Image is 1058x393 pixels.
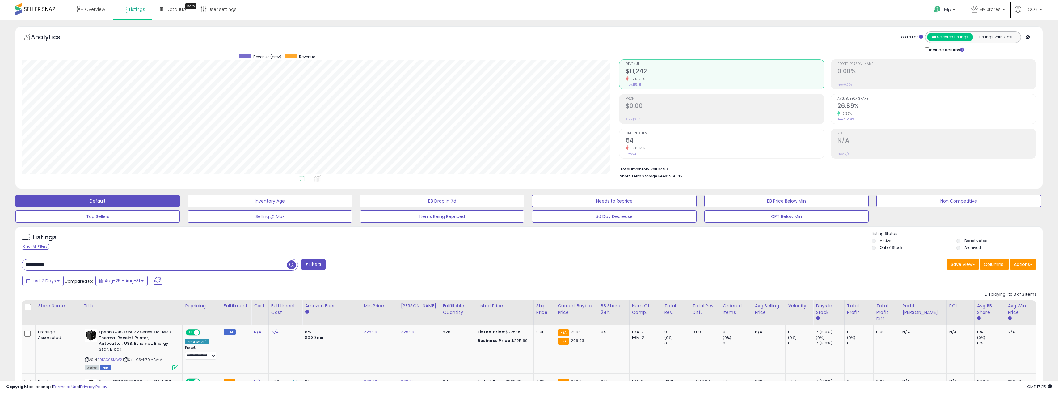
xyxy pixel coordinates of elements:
[933,6,941,13] i: Get Help
[305,379,356,384] div: 8%
[478,379,529,384] div: $209.93
[626,117,640,121] small: Prev: $0.00
[254,329,261,335] a: N/A
[254,378,261,385] a: N/A
[626,83,641,87] small: Prev: $15,181
[188,210,352,223] button: Selling @ Max
[840,111,852,116] small: 6.33%
[305,303,358,309] div: Amazon Fees
[723,329,752,335] div: 0
[536,303,553,316] div: Ship Price
[632,335,657,340] div: FBM: 2
[980,259,1009,270] button: Columns
[973,33,1019,41] button: Listings With Cost
[360,210,524,223] button: Items Being Repriced
[401,378,414,385] a: 209.65
[32,278,56,284] span: Last 7 Days
[837,117,854,121] small: Prev: 25.29%
[837,137,1036,145] h2: N/A
[723,335,731,340] small: (0%)
[53,384,79,390] a: Terms of Use
[80,384,107,390] a: Privacy Policy
[837,132,1036,135] span: ROI
[1023,6,1038,12] span: Hi CGB
[816,340,844,346] div: 7 (100%)
[837,68,1036,76] h2: 0.00%
[977,316,981,321] small: Avg BB Share.
[571,329,582,335] span: 209.9
[629,77,645,81] small: -25.95%
[188,195,352,207] button: Inventory Age
[664,303,687,316] div: Total Rev.
[571,378,582,384] span: 209.9
[704,195,869,207] button: BB Price Below Min
[977,340,1005,346] div: 0%
[105,278,140,284] span: Aug-25 - Aug-31
[949,303,972,309] div: ROI
[626,62,824,66] span: Revenue
[33,233,57,242] h5: Listings
[1008,303,1034,316] div: Avg Win Price
[253,54,281,59] span: Revenue (prev)
[22,276,64,286] button: Last 7 Days
[788,329,813,335] div: 0
[977,379,1005,384] div: 80.67%
[1008,329,1031,335] div: N/A
[847,335,856,340] small: (0%)
[98,357,122,362] a: B01GO08MW2
[626,102,824,111] h2: $0.00
[271,329,279,335] a: N/A
[664,340,690,346] div: 0
[305,335,356,340] div: $0.30 min
[626,68,824,76] h2: $11,242
[977,329,1005,335] div: 0%
[847,303,871,316] div: Total Profit
[186,330,194,335] span: ON
[558,303,596,316] div: Current Buybox Price
[443,303,472,316] div: Fulfillable Quantity
[899,34,923,40] div: Totals For
[536,379,550,384] div: 0.00
[947,259,979,270] button: Save View
[847,379,874,384] div: 0
[305,329,356,335] div: 8%
[632,303,659,316] div: Num of Comp.
[876,329,895,335] div: 0.00
[571,338,584,344] span: 209.93
[99,329,174,354] b: Epson C31CE95022 Series TM-M30 Thermal Receipt Printer, Autocutter, USB, Ethernet, Energy Star, B...
[478,338,529,344] div: $225.99
[95,276,148,286] button: Aug-25 - Aug-31
[15,195,180,207] button: Default
[85,6,105,12] span: Overview
[199,330,209,335] span: OFF
[15,210,180,223] button: Top Sellers
[704,210,869,223] button: CPT Below Min
[626,152,636,156] small: Prev: 73
[872,231,1043,237] p: Listing States:
[927,33,973,41] button: All Selected Listings
[185,303,218,309] div: Repricing
[443,379,470,384] div: 64
[626,97,824,100] span: Profit
[632,329,657,335] div: FBA: 2
[532,210,696,223] button: 30 Day Decrease
[964,238,988,243] label: Deactivated
[880,238,891,243] label: Active
[929,1,961,20] a: Help
[478,378,506,384] b: Listed Price:
[85,329,178,370] div: ASIN:
[31,33,72,43] h5: Analytics
[693,303,718,316] div: Total Rev. Diff.
[816,316,820,321] small: Days In Stock.
[185,346,216,360] div: Preset:
[816,329,844,335] div: 7 (100%)
[816,379,844,384] div: 7 (100%)
[693,379,715,384] div: -4149.34
[558,338,569,345] small: FBA
[186,379,194,385] span: ON
[632,379,657,384] div: FBA: 2
[129,6,145,12] span: Listings
[880,245,902,250] label: Out of Stock
[558,329,569,336] small: FBA
[723,379,752,384] div: 53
